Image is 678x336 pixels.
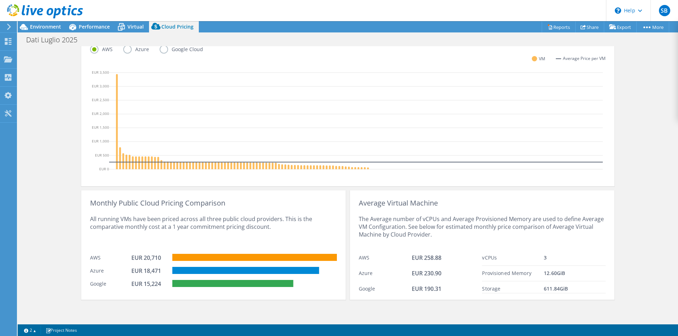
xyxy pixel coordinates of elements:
label: Azure [123,45,160,54]
div: Google [90,280,131,288]
a: Share [575,22,604,32]
span: AWS [359,254,369,261]
text: EUR 3,000 [92,84,109,88]
div: EUR 15,224 [131,280,167,288]
text: EUR 3,500 [92,70,109,75]
label: AWS [90,45,123,54]
text: EUR 2,500 [92,97,109,102]
a: Export [604,22,637,32]
text: EUR 0 [99,166,109,171]
span: EUR 258.88 [412,254,441,262]
span: Virtual [127,23,144,30]
a: Project Notes [41,326,82,335]
text: EUR 2,000 [92,111,109,116]
text: EUR 1,500 [92,125,109,130]
span: 12.60 GiB [544,270,565,276]
div: Monthly Public Cloud Pricing Comparison [90,199,337,207]
div: EUR 18,471 [131,267,167,275]
a: 2 [19,326,41,335]
label: Google Cloud [160,45,214,54]
span: Provisioned Memory [482,270,531,276]
div: Average Virtual Machine [359,199,606,207]
span: Cloud Pricing [161,23,194,30]
h1: Dati Luglio 2025 [23,36,88,44]
span: Performance [79,23,110,30]
div: AWS [90,254,131,262]
svg: \n [615,7,621,14]
span: Storage [482,285,500,292]
span: 611.84 GiB [544,285,568,292]
span: EUR 190.31 [412,285,441,293]
div: All running VMs have been priced across all three public cloud providers. This is the comparative... [90,207,337,250]
div: Azure [90,267,131,275]
span: Google [359,285,375,292]
a: More [636,22,669,32]
span: Environment [30,23,61,30]
span: VM [539,55,545,63]
span: Average Price per VM [563,55,606,62]
text: EUR 500 [95,153,109,158]
span: vCPUs [482,254,497,261]
span: Azure [359,270,373,276]
div: EUR 20,710 [131,254,167,262]
span: SB [659,5,670,16]
span: EUR 230.90 [412,269,441,277]
div: The Average number of vCPUs and Average Provisioned Memory are used to define Average VM Configur... [359,207,606,250]
a: Reports [542,22,576,32]
text: EUR 1,000 [92,139,109,144]
span: 3 [544,254,547,261]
